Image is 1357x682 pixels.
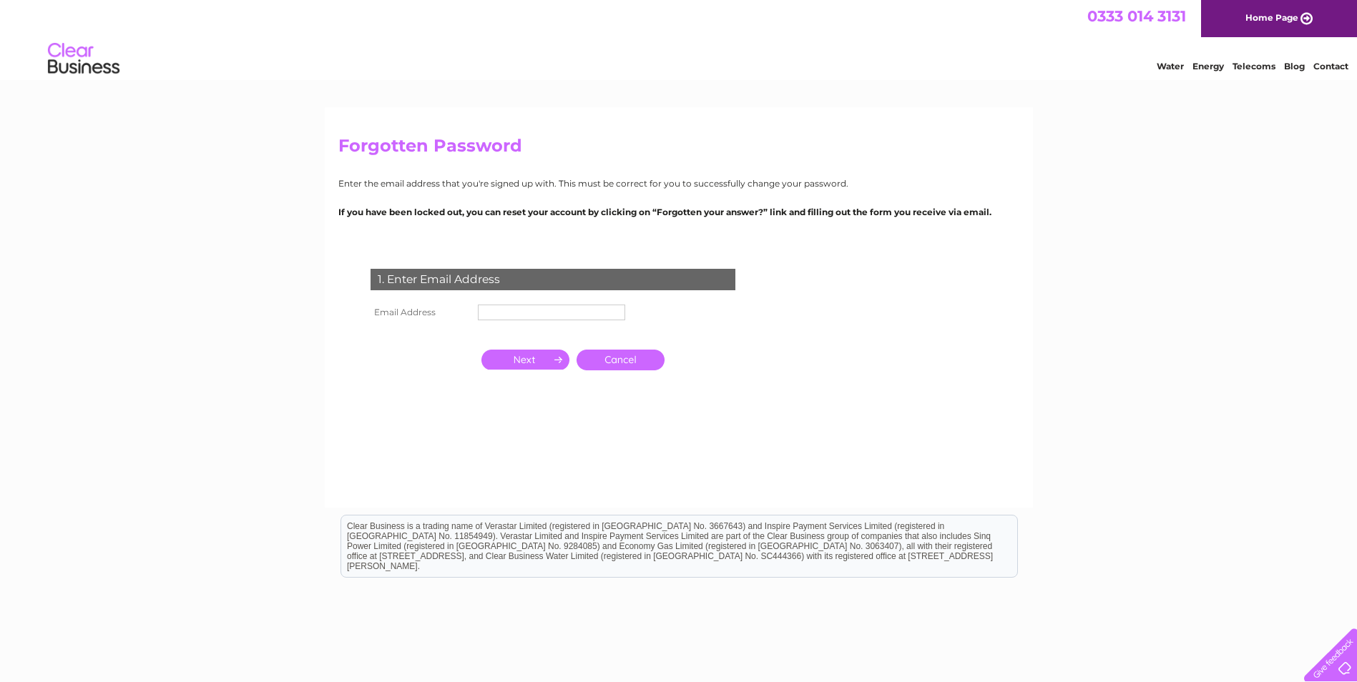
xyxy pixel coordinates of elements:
div: Clear Business is a trading name of Verastar Limited (registered in [GEOGRAPHIC_DATA] No. 3667643... [341,8,1017,69]
a: Blog [1284,61,1305,71]
a: Water [1157,61,1184,71]
a: Energy [1192,61,1224,71]
a: 0333 014 3131 [1087,7,1186,25]
a: Telecoms [1233,61,1275,71]
a: Cancel [577,350,665,370]
h2: Forgotten Password [338,136,1019,163]
img: logo.png [47,37,120,81]
p: If you have been locked out, you can reset your account by clicking on “Forgotten your answer?” l... [338,205,1019,219]
p: Enter the email address that you're signed up with. This must be correct for you to successfully ... [338,177,1019,190]
th: Email Address [367,301,474,324]
div: 1. Enter Email Address [371,269,735,290]
a: Contact [1313,61,1348,71]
